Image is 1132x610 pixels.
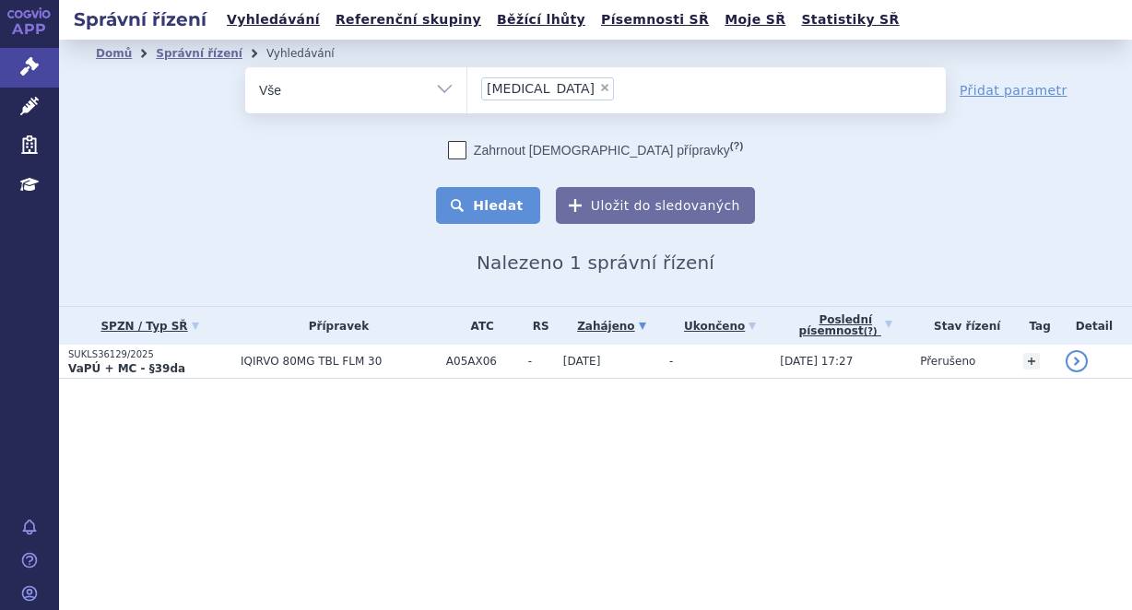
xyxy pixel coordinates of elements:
[920,355,975,368] span: Přerušeno
[241,355,437,368] span: IQIRVO 80MG TBL FLM 30
[911,307,1014,345] th: Stav řízení
[563,313,660,339] a: Zahájeno
[68,348,231,361] p: SUKLS36129/2025
[446,355,519,368] span: A05AX06
[1066,350,1088,372] a: detail
[330,7,487,32] a: Referenční skupiny
[599,82,610,93] span: ×
[519,307,554,345] th: RS
[156,47,242,60] a: Správní řízení
[437,307,519,345] th: ATC
[266,40,359,67] li: Vyhledávání
[487,82,595,95] span: [MEDICAL_DATA]
[619,76,707,100] input: [MEDICAL_DATA]
[96,47,132,60] a: Domů
[780,355,853,368] span: [DATE] 17:27
[730,140,743,152] abbr: (?)
[864,326,878,337] abbr: (?)
[556,187,755,224] button: Uložit do sledovaných
[719,7,791,32] a: Moje SŘ
[1056,307,1132,345] th: Detail
[68,362,185,375] strong: VaPÚ + MC - §39da
[669,313,771,339] a: Ukončeno
[59,6,221,32] h2: Správní řízení
[448,141,743,159] label: Zahrnout [DEMOGRAPHIC_DATA] přípravky
[231,307,437,345] th: Přípravek
[477,252,714,274] span: Nalezeno 1 správní řízení
[595,7,714,32] a: Písemnosti SŘ
[68,313,231,339] a: SPZN / Typ SŘ
[780,307,911,345] a: Poslednípísemnost(?)
[221,7,325,32] a: Vyhledávání
[960,81,1067,100] a: Přidat parametr
[1023,353,1040,370] a: +
[436,187,540,224] button: Hledat
[796,7,904,32] a: Statistiky SŘ
[528,355,554,368] span: -
[669,355,673,368] span: -
[1014,307,1055,345] th: Tag
[491,7,591,32] a: Běžící lhůty
[563,355,601,368] span: [DATE]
